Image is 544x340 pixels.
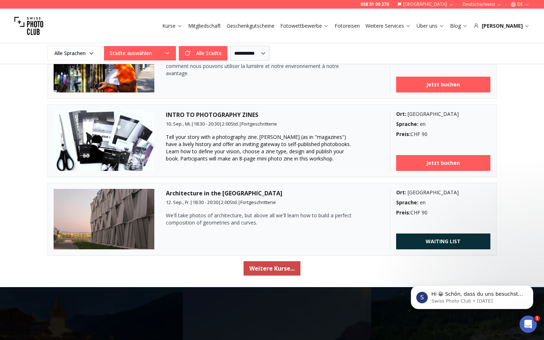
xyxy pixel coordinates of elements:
[426,238,461,245] b: WAITING LIST
[104,46,176,60] button: Städte auswählen
[422,209,427,216] span: 90
[166,199,190,205] span: 12. Sep., Fr.
[185,21,224,31] button: Mitgliedschaft
[188,22,221,30] a: Mitgliedschaft
[222,121,239,127] span: 2.00 Std.
[396,199,418,206] b: Sprache :
[396,131,491,138] div: CHF
[447,21,471,31] button: Blog
[396,209,411,216] b: Preis :
[192,199,218,205] span: 18:30 - 20:30
[166,55,353,77] p: Nous profiterons de la lumière naturelle pour créer des portraits et étudierons comment nous pouv...
[166,110,378,119] h3: INTRO TO PHOTOGRAPHY ZINES
[159,21,185,31] button: Kurse
[363,21,414,31] button: Weitere Services
[422,131,427,137] span: 90
[335,22,360,30] a: Fotoreisen
[194,121,219,127] span: 18:30 - 20:30
[280,22,329,30] a: Fotowettbewerbe
[426,81,460,88] b: Jetzt buchen
[396,199,491,206] div: en
[14,12,43,40] img: Swiss photo club
[396,209,491,216] div: CHF
[221,199,238,205] span: 2.00 Std.
[166,212,353,226] p: We'll take photos of architecture, but above all we'll learn how to build a perfect composition o...
[166,133,351,162] span: Tell your story with a photography zine. [PERSON_NAME] (as in "magazines") have a lively history ...
[473,22,530,30] div: [PERSON_NAME]
[396,121,491,128] div: en
[54,189,154,249] img: Architecture in the Rolex Learning Center
[47,46,101,61] button: Alle Sprachen
[162,22,182,30] a: Kurse
[166,199,276,205] small: | | |
[224,21,277,31] button: Geschenkgutscheine
[366,22,411,30] a: Weitere Services
[396,189,491,196] div: [GEOGRAPHIC_DATA]
[396,110,491,118] div: [GEOGRAPHIC_DATA]
[396,189,406,196] b: Ort :
[396,110,406,117] b: Ort :
[166,121,277,127] small: | | |
[179,46,227,60] button: Alle Städte
[414,21,447,31] button: Über uns
[277,21,332,31] button: Fotowettbewerbe
[361,1,389,7] a: 058 51 00 270
[426,159,460,167] b: Jetzt buchen
[332,21,363,31] button: Fotoreisen
[396,234,491,249] a: WAITING LIST
[396,77,491,92] a: Jetzt buchen
[244,261,300,276] button: Weitere Kurse...
[534,316,540,321] span: 1
[417,22,444,30] a: Über uns
[240,199,276,205] span: Fortgeschrittene
[396,121,418,127] b: Sprache :
[520,316,537,333] iframe: Intercom live chat
[166,121,191,127] span: 10. Sep., Mi.
[227,22,275,30] a: Geschenkgutscheine
[166,189,378,198] h3: Architecture in the [GEOGRAPHIC_DATA]
[54,110,154,171] img: INTRO TO PHOTOGRAPHY ZINES
[396,131,411,137] b: Preis :
[396,155,491,171] a: Jetzt buchen
[49,47,100,60] span: Alle Sprachen
[450,22,468,30] a: Blog
[241,121,277,127] span: Fortgeschrittene
[400,270,544,321] iframe: Intercom notifications message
